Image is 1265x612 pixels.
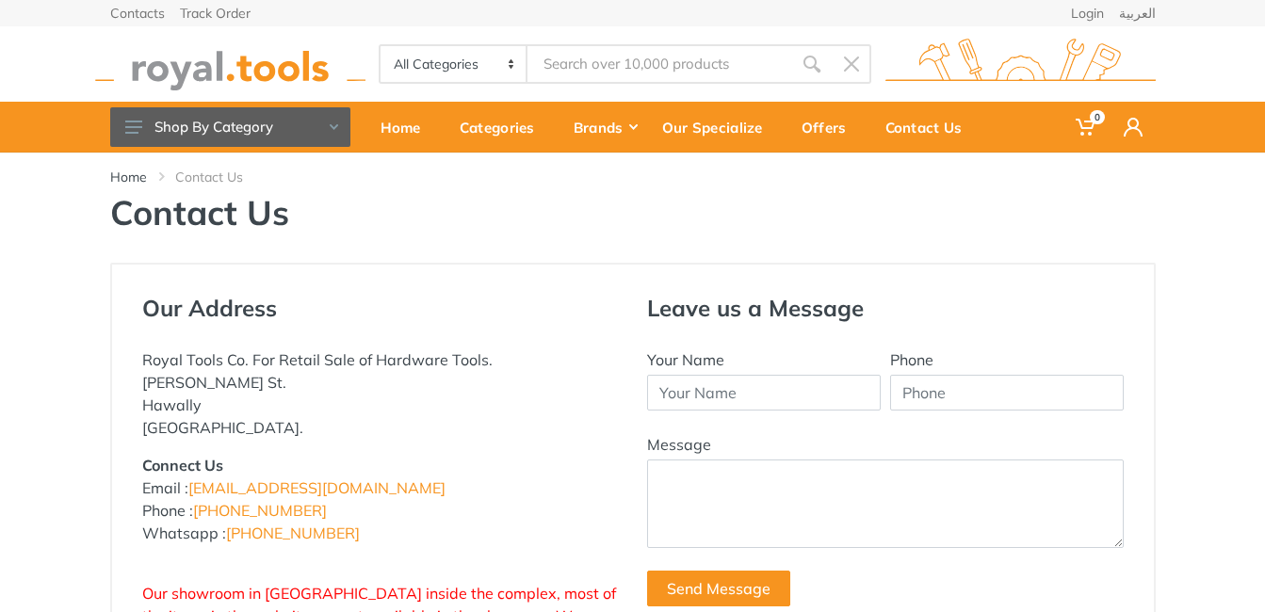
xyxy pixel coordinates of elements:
[446,102,560,153] a: Categories
[872,102,988,153] a: Contact Us
[647,433,711,456] label: Message
[95,39,365,90] img: royal.tools Logo
[788,102,872,153] a: Offers
[110,168,1156,186] nav: breadcrumb
[446,107,560,147] div: Categories
[1119,7,1156,20] a: العربية
[890,375,1124,411] input: Phone
[175,168,271,186] li: Contact Us
[527,44,791,84] input: Site search
[872,107,988,147] div: Contact Us
[649,107,788,147] div: Our Specialize
[560,107,649,147] div: Brands
[367,102,446,153] a: Home
[381,46,528,82] select: Category
[110,168,147,186] a: Home
[110,192,1156,233] h1: Contact Us
[367,107,446,147] div: Home
[885,39,1156,90] img: royal.tools Logo
[226,523,360,542] a: [PHONE_NUMBER]
[180,7,251,20] a: Track Order
[1090,110,1105,124] span: 0
[142,456,223,475] strong: Connect Us
[142,295,619,322] h4: Our Address
[647,571,790,606] button: Send Message
[647,375,881,411] input: Your Name
[647,295,1124,322] h4: Leave us a Message
[1071,7,1104,20] a: Login
[110,107,350,147] button: Shop By Category
[788,107,872,147] div: Offers
[110,7,165,20] a: Contacts
[1062,102,1111,153] a: 0
[890,348,933,371] label: Phone
[649,102,788,153] a: Our Specialize
[142,348,619,439] p: Royal Tools Co. For Retail Sale of Hardware Tools. [PERSON_NAME] St. Hawally [GEOGRAPHIC_DATA].
[193,501,327,520] a: [PHONE_NUMBER]
[647,348,724,371] label: Your Name
[188,478,446,497] a: [EMAIL_ADDRESS][DOMAIN_NAME]
[142,454,619,544] p: Email : Phone : Whatsapp :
